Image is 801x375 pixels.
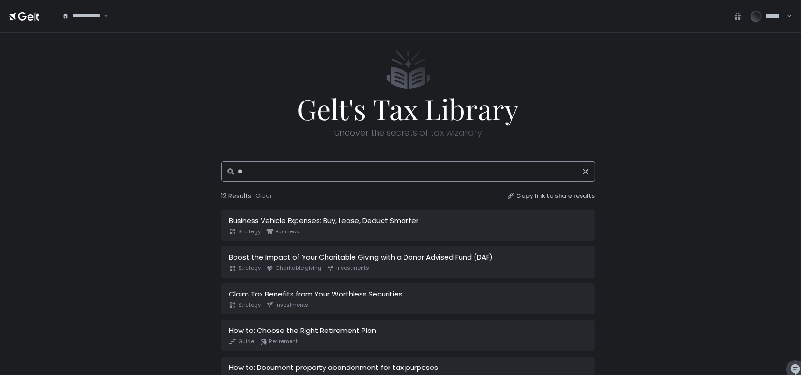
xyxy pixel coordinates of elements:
[334,126,482,139] span: Uncover the secrets of tax wizardry
[260,338,298,346] span: Retirement
[229,289,587,300] div: Claim Tax Benefits from Your Worthless Securities
[191,94,625,123] span: Gelt's Tax Library
[507,192,595,200] button: Copy link to share results
[327,265,369,272] span: Investments
[266,265,321,272] span: Charitable giving
[229,265,261,272] span: Strategy
[256,192,273,200] div: Clear
[266,228,299,235] span: Business
[62,20,103,29] input: Search for option
[56,7,108,26] div: Search for option
[229,338,254,346] span: Guide
[221,191,252,201] span: 12 Results
[229,228,261,235] span: Strategy
[229,252,587,263] div: Boost the Impact of Your Charitable Giving with a Donor Advised Fund (DAF)
[255,191,273,201] button: Clear
[266,301,308,309] span: Investments
[229,216,587,226] div: Business Vehicle Expenses: Buy, Lease, Deduct Smarter
[229,325,587,336] div: How to: Choose the Right Retirement Plan
[229,301,261,309] span: Strategy
[229,362,587,373] div: How to: Document property abandonment for tax purposes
